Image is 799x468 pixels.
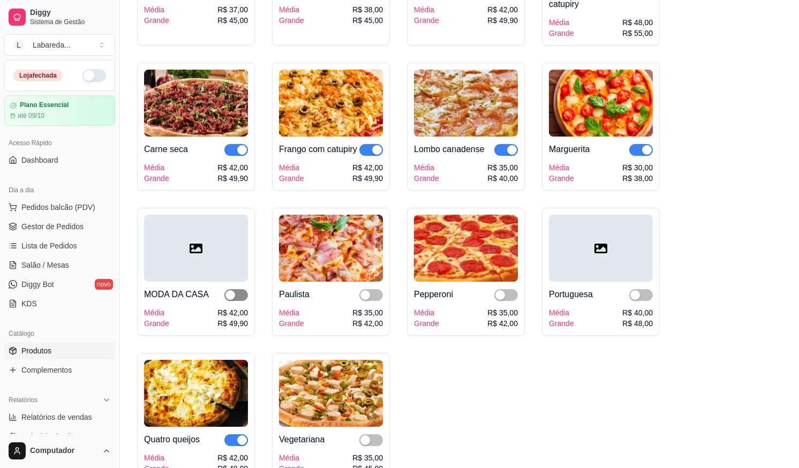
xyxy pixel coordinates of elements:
article: até 09/10 [18,111,44,120]
div: R$ 49,90 [487,15,518,26]
button: Computador [4,438,115,464]
img: product-image [279,360,383,427]
span: Pedidos balcão (PDV) [21,202,95,213]
div: R$ 42,00 [487,318,518,329]
div: Média [549,17,574,28]
div: Média [144,4,169,15]
div: Grande [549,28,574,39]
div: Média [414,307,439,318]
a: KDS [4,295,115,312]
div: R$ 38,00 [622,173,653,184]
div: R$ 35,00 [487,162,518,173]
div: R$ 42,00 [217,452,248,463]
div: Média [144,452,169,463]
span: Produtos [21,345,51,356]
div: R$ 40,00 [487,173,518,184]
div: Labareda ... [33,40,71,50]
button: Alterar Status [82,69,106,82]
div: R$ 42,00 [352,162,383,173]
div: R$ 37,00 [217,4,248,15]
div: Grande [144,15,169,26]
a: Relatório de clientes [4,428,115,445]
div: Quatro queijos [144,433,200,446]
div: R$ 30,00 [622,162,653,173]
div: R$ 42,00 [352,318,383,329]
a: Salão / Mesas [4,256,115,274]
span: Relatório de clientes [21,431,89,442]
div: Média [279,4,304,15]
button: Select a team [4,34,115,56]
span: Relatórios de vendas [21,412,92,422]
div: Grande [279,173,304,184]
div: R$ 45,00 [217,15,248,26]
div: Pepperoni [414,288,453,301]
div: Grande [414,318,439,329]
div: R$ 49,90 [217,173,248,184]
a: Relatórios de vendas [4,409,115,426]
div: Grande [144,318,169,329]
div: Grande [414,173,439,184]
div: Média [144,162,169,173]
span: Lista de Pedidos [21,240,77,251]
a: Produtos [4,342,115,359]
img: product-image [279,70,383,137]
a: Diggy Botnovo [4,276,115,293]
div: R$ 49,90 [217,318,248,329]
div: R$ 35,00 [352,307,383,318]
a: DiggySistema de Gestão [4,4,115,30]
img: product-image [279,215,383,282]
div: Paulista [279,288,310,301]
img: product-image [549,70,653,137]
div: Média [549,162,574,173]
span: Salão / Mesas [21,260,69,270]
div: Grande [144,173,169,184]
div: Acesso Rápido [4,134,115,152]
span: Diggy [30,8,111,18]
div: R$ 49,90 [352,173,383,184]
article: Plano Essencial [20,101,69,109]
div: Média [279,162,304,173]
div: Média [279,307,304,318]
div: Catálogo [4,325,115,342]
div: R$ 42,00 [217,307,248,318]
div: R$ 48,00 [622,17,653,28]
div: Frango com catupiry [279,143,357,156]
a: Plano Essencialaté 09/10 [4,95,115,126]
a: Complementos [4,361,115,379]
div: Carne seca [144,143,188,156]
a: Dashboard [4,152,115,169]
div: R$ 35,00 [487,307,518,318]
div: Lombo canadense [414,143,485,156]
div: Grande [279,318,304,329]
div: Grande [279,15,304,26]
div: R$ 40,00 [622,307,653,318]
span: Dashboard [21,155,58,165]
div: R$ 42,00 [217,162,248,173]
img: product-image [414,70,518,137]
div: Loja fechada [13,70,63,81]
div: R$ 35,00 [352,452,383,463]
img: product-image [144,360,248,427]
div: Grande [549,318,574,329]
span: KDS [21,298,37,309]
span: Complementos [21,365,72,375]
span: Relatórios [9,396,37,404]
a: Lista de Pedidos [4,237,115,254]
a: Gestor de Pedidos [4,218,115,235]
div: Vegetariana [279,433,325,446]
span: Computador [30,446,98,456]
span: Sistema de Gestão [30,18,111,26]
div: R$ 55,00 [622,28,653,39]
span: L [13,40,24,50]
span: Diggy Bot [21,279,54,290]
div: Média [414,162,439,173]
div: Média [549,307,574,318]
div: Grande [549,173,574,184]
img: product-image [144,70,248,137]
div: MODA DA CASA [144,288,209,301]
span: Gestor de Pedidos [21,221,84,232]
div: Média [144,307,169,318]
div: R$ 42,00 [487,4,518,15]
div: R$ 48,00 [622,318,653,329]
div: Portuguesa [549,288,593,301]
